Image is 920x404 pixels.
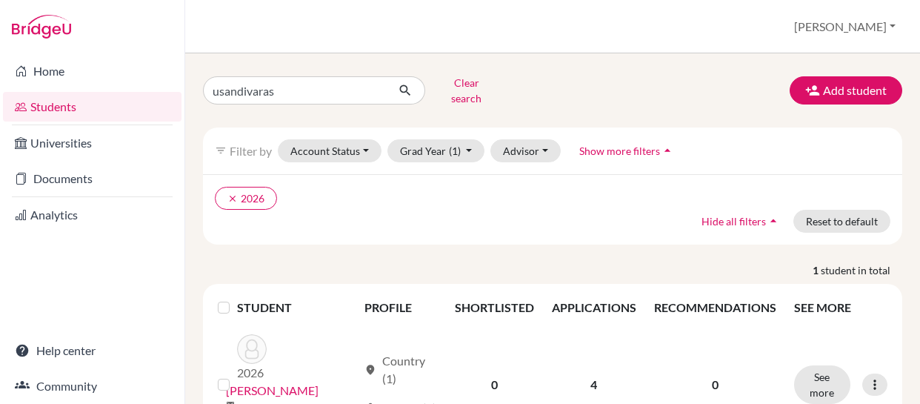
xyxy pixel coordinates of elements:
span: Hide all filters [701,215,766,228]
span: (1) [449,145,461,157]
button: Advisor [490,139,561,162]
button: Add student [790,76,902,105]
span: student in total [821,262,902,278]
a: Students [3,92,181,122]
i: clear [227,193,238,204]
i: arrow_drop_up [660,143,675,158]
button: See more [794,365,850,404]
div: Country (1) [364,352,437,388]
a: Help center [3,336,181,365]
a: Home [3,56,181,86]
a: [PERSON_NAME] [226,382,319,400]
th: STUDENT [237,290,356,325]
strong: 1 [813,262,821,278]
span: location_on [364,364,376,376]
p: 0 [654,376,776,394]
img: Usandivaras, Gabriel [237,334,267,364]
a: Documents [3,164,181,193]
a: Community [3,371,181,401]
img: Bridge-U [12,15,71,39]
button: [PERSON_NAME] [787,13,902,41]
a: Analytics [3,200,181,230]
th: SHORTLISTED [446,290,543,325]
button: Clear search [425,71,507,110]
a: Universities [3,128,181,158]
th: SEE MORE [785,290,896,325]
p: 2026 [237,364,267,382]
button: Show more filtersarrow_drop_up [567,139,687,162]
input: Find student by name... [203,76,387,105]
button: Hide all filtersarrow_drop_up [689,210,793,233]
i: filter_list [215,145,227,156]
th: RECOMMENDATIONS [645,290,785,325]
button: clear2026 [215,187,277,210]
span: Filter by [230,144,272,158]
button: Account Status [278,139,381,162]
button: Grad Year(1) [387,139,485,162]
i: arrow_drop_up [766,213,781,228]
span: Show more filters [579,145,660,157]
th: APPLICATIONS [543,290,645,325]
button: Reset to default [793,210,890,233]
th: PROFILE [356,290,446,325]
